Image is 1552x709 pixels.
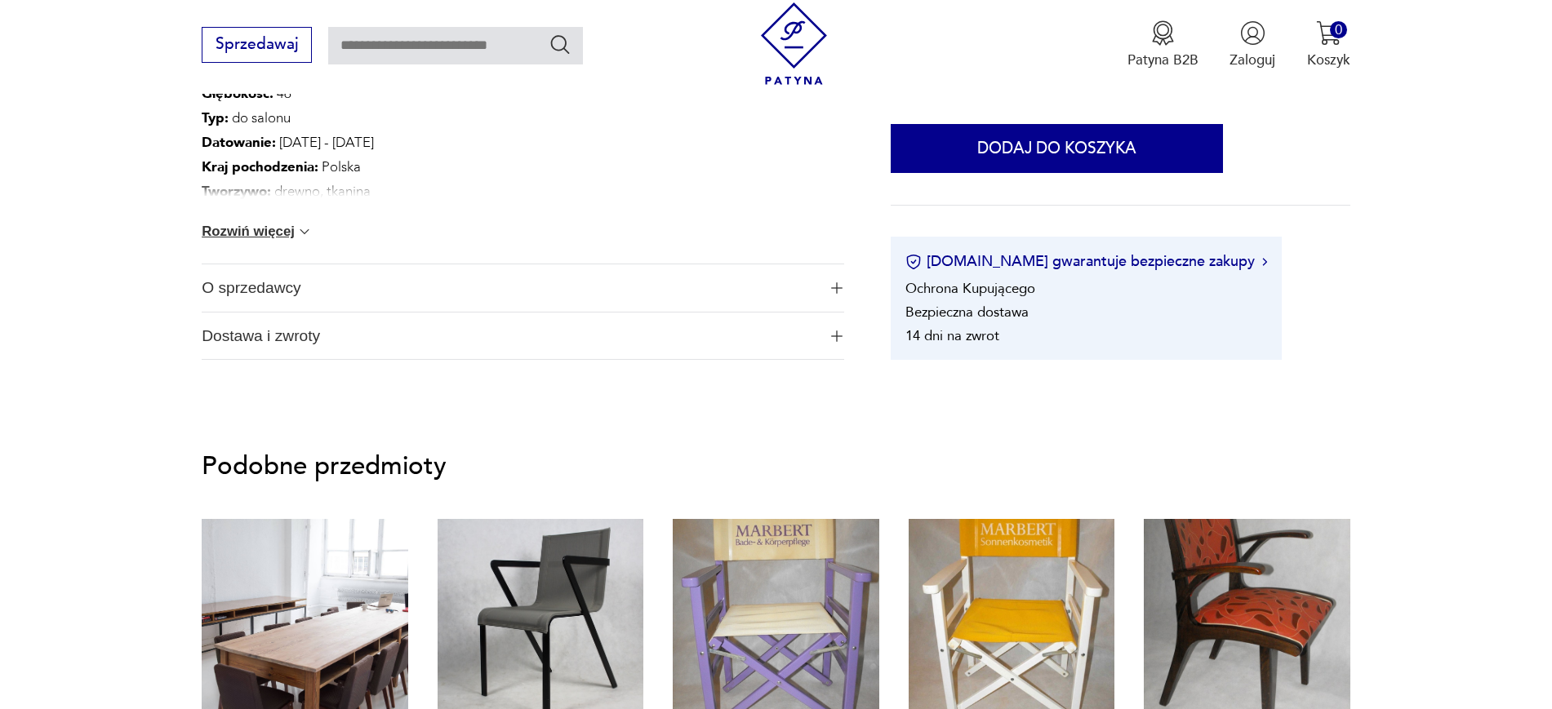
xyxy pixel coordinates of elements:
[905,251,1267,272] button: [DOMAIN_NAME] gwarantuje bezpieczne zakupy
[1230,51,1275,69] p: Zaloguj
[202,155,678,179] p: Polska
[905,254,922,270] img: Ikona certyfikatu
[1307,20,1350,69] button: 0Koszyk
[905,326,999,345] li: 14 dni na zwrot
[202,179,678,204] p: drewno, tkanina
[831,282,843,294] img: Ikona plusa
[549,33,572,56] button: Szukaj
[1127,20,1198,69] button: Patyna B2B
[202,109,229,127] b: Typ :
[905,303,1029,321] li: Bezpieczna dostawa
[1307,51,1350,69] p: Koszyk
[202,133,276,152] b: Datowanie :
[891,125,1223,174] button: Dodaj do koszyka
[202,157,318,176] b: Kraj pochodzenia :
[202,454,1350,478] p: Podobne przedmioty
[1330,21,1347,38] div: 0
[1262,258,1267,266] img: Ikona strzałki w prawo
[831,330,843,342] img: Ikona plusa
[202,182,271,201] b: Tworzywo :
[1127,20,1198,69] a: Ikona medaluPatyna B2B
[202,106,678,131] p: do salonu
[1230,20,1275,69] button: Zaloguj
[202,131,678,155] p: [DATE] - [DATE]
[202,312,843,360] button: Ikona plusaDostawa i zwroty
[202,264,843,312] button: Ikona plusaO sprzedawcy
[202,264,816,312] span: O sprzedawcy
[202,312,816,360] span: Dostawa i zwroty
[1150,20,1176,46] img: Ikona medalu
[1127,51,1198,69] p: Patyna B2B
[1240,20,1265,46] img: Ikonka użytkownika
[753,2,835,85] img: Patyna - sklep z meblami i dekoracjami vintage
[1316,20,1341,46] img: Ikona koszyka
[202,82,678,106] p: 46
[905,279,1035,298] li: Ochrona Kupującego
[296,224,313,240] img: chevron down
[202,27,312,63] button: Sprzedawaj
[202,224,313,240] button: Rozwiń więcej
[202,39,312,52] a: Sprzedawaj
